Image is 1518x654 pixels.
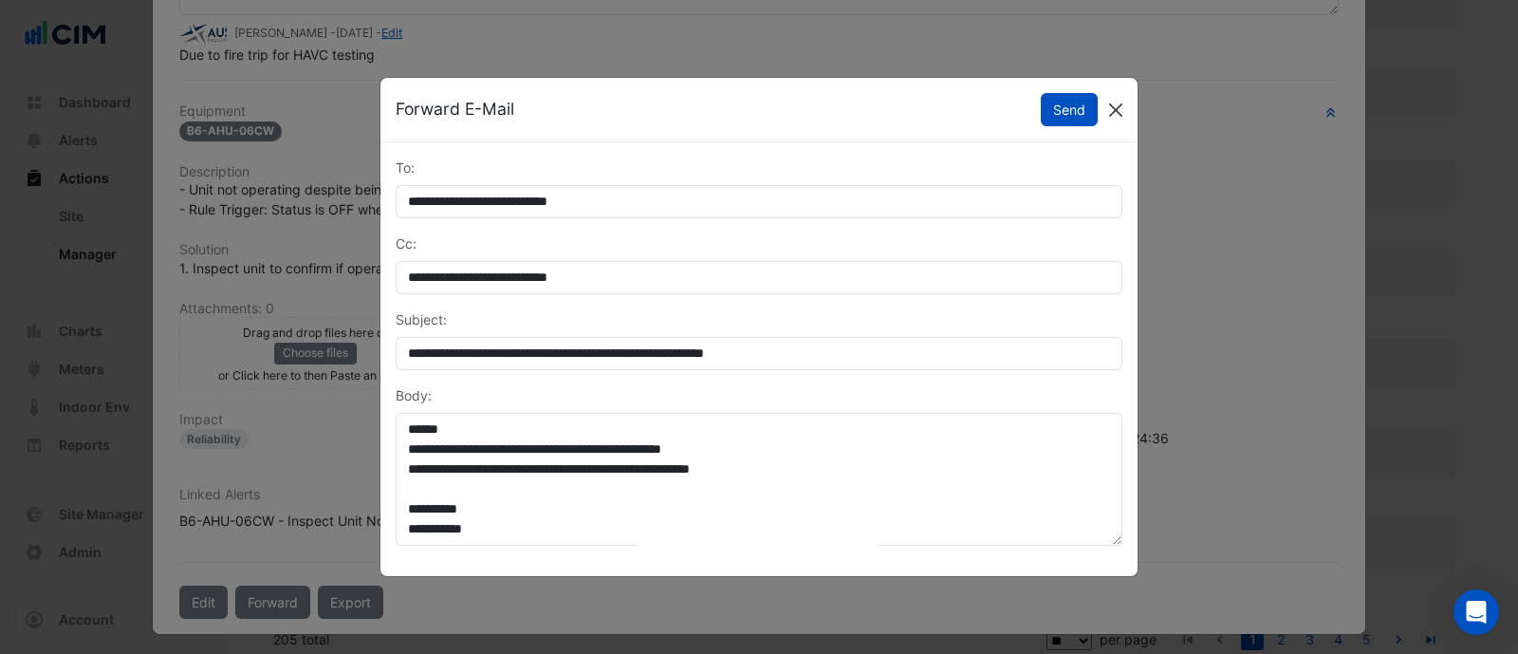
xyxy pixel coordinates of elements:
[1453,589,1499,635] div: Open Intercom Messenger
[396,309,447,329] label: Subject:
[396,234,417,253] label: Cc:
[1041,93,1098,126] button: Send
[396,158,415,178] label: To:
[396,97,514,121] h5: Forward E-Mail
[1101,96,1130,124] button: Close
[396,385,432,405] label: Body:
